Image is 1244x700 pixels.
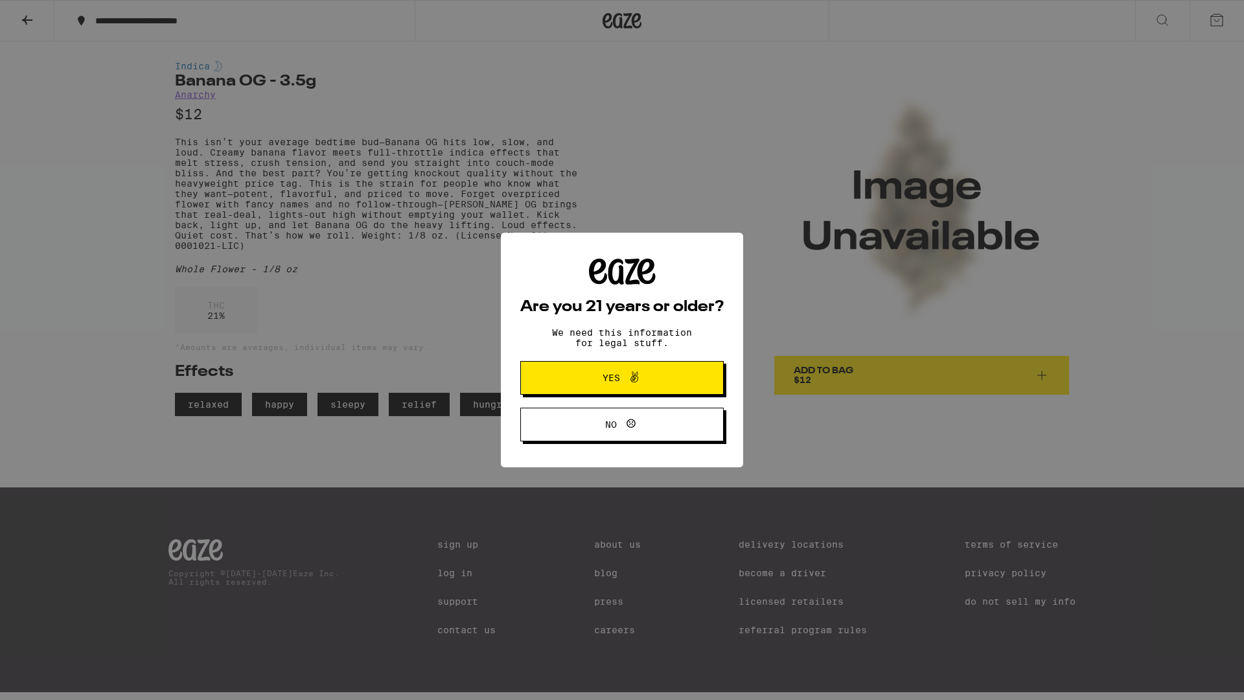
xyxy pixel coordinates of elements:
[605,420,617,429] span: No
[520,361,724,395] button: Yes
[520,408,724,441] button: No
[520,299,724,315] h2: Are you 21 years or older?
[603,373,620,382] span: Yes
[541,327,703,348] p: We need this information for legal stuff.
